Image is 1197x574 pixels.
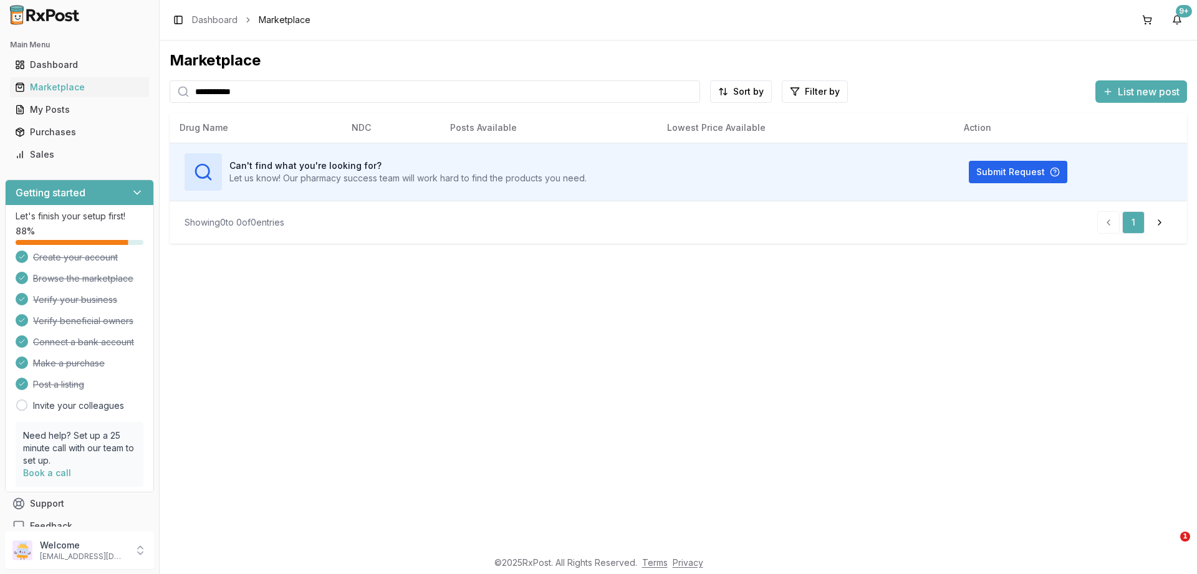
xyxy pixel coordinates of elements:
span: Verify beneficial owners [33,315,133,327]
nav: pagination [1097,211,1172,234]
button: Filter by [782,80,848,103]
span: List new post [1118,84,1180,99]
span: Create your account [33,251,118,264]
div: Marketplace [15,81,144,93]
button: Marketplace [5,77,154,97]
p: Welcome [40,539,127,552]
a: List new post [1095,87,1187,99]
h2: Main Menu [10,40,149,50]
span: 1 [1180,532,1190,542]
a: Invite your colleagues [33,399,124,412]
img: RxPost Logo [5,5,85,25]
button: Purchases [5,122,154,142]
nav: breadcrumb [192,14,310,26]
a: My Posts [10,98,149,121]
button: List new post [1095,80,1187,103]
div: Sales [15,148,144,161]
button: Feedback [5,515,154,537]
p: Need help? Set up a 25 minute call with our team to set up. [23,429,136,467]
button: Sales [5,145,154,165]
p: Let's finish your setup first! [16,210,143,222]
div: My Posts [15,103,144,116]
p: [EMAIL_ADDRESS][DOMAIN_NAME] [40,552,127,562]
th: Lowest Price Available [657,113,954,143]
a: 1 [1122,211,1145,234]
button: My Posts [5,100,154,120]
button: 9+ [1167,10,1187,30]
a: Dashboard [192,14,238,26]
th: NDC [342,113,440,143]
span: Filter by [805,85,840,98]
a: Privacy [673,557,703,568]
iframe: Intercom live chat [1155,532,1185,562]
p: Let us know! Our pharmacy success team will work hard to find the products you need. [229,172,587,184]
a: Terms [642,557,668,568]
a: Marketplace [10,76,149,98]
button: Submit Request [969,161,1067,183]
span: Browse the marketplace [33,272,133,285]
h3: Can't find what you're looking for? [229,160,587,172]
span: Verify your business [33,294,117,306]
span: Feedback [30,520,72,532]
a: Dashboard [10,54,149,76]
a: Go to next page [1147,211,1172,234]
a: Book a call [23,467,71,478]
span: Connect a bank account [33,336,134,348]
div: Showing 0 to 0 of 0 entries [185,216,284,229]
th: Action [954,113,1187,143]
div: Dashboard [15,59,144,71]
button: Sort by [710,80,772,103]
a: Sales [10,143,149,166]
a: Purchases [10,121,149,143]
button: Support [5,492,154,515]
div: 9+ [1176,5,1192,17]
span: Make a purchase [33,357,105,370]
span: Post a listing [33,378,84,391]
span: 88 % [16,225,35,237]
span: Sort by [733,85,764,98]
th: Drug Name [170,113,342,143]
h3: Getting started [16,185,85,200]
th: Posts Available [440,113,657,143]
span: Marketplace [259,14,310,26]
button: Dashboard [5,55,154,75]
div: Purchases [15,126,144,138]
img: User avatar [12,540,32,560]
div: Marketplace [170,50,1187,70]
